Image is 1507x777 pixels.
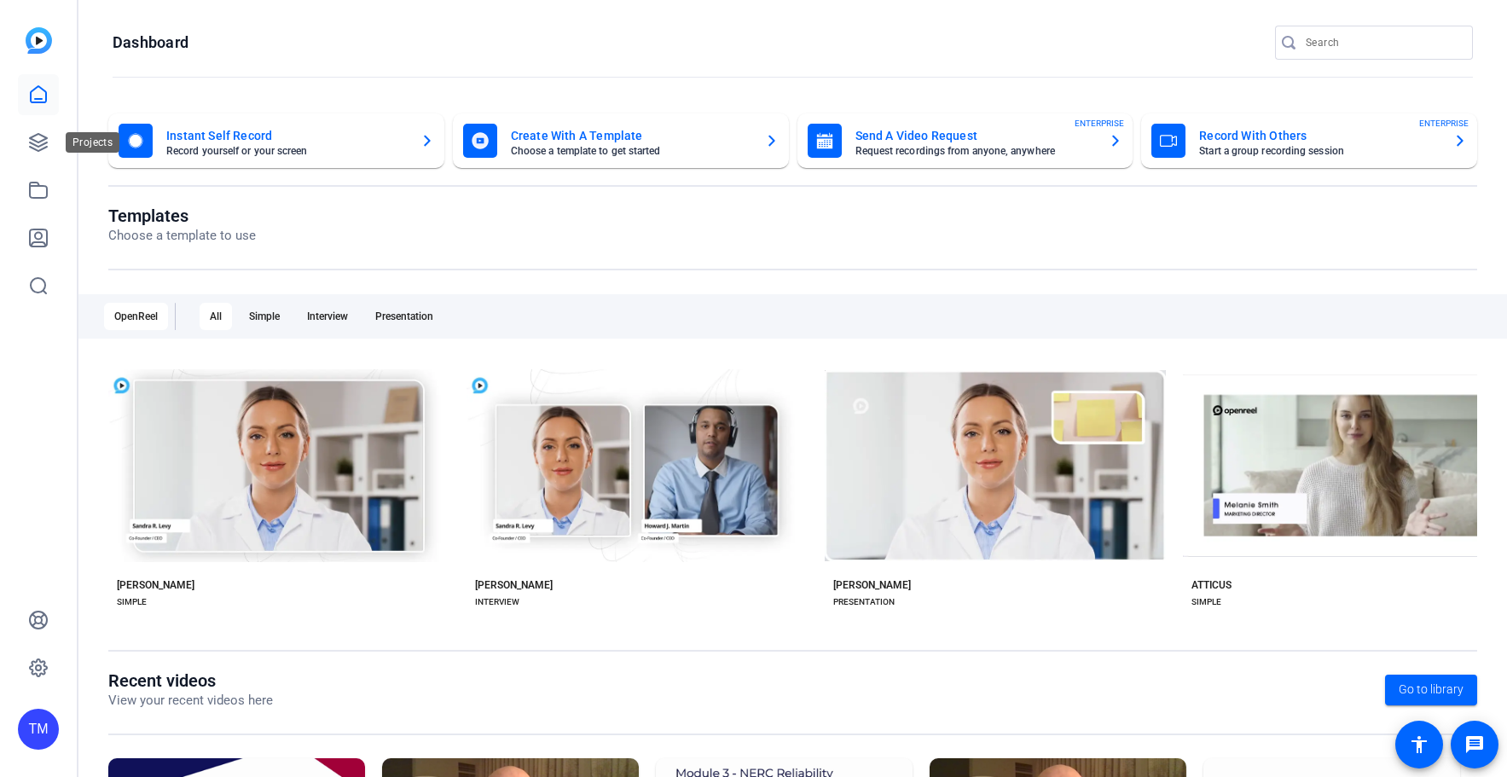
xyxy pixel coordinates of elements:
div: ATTICUS [1191,578,1232,592]
div: Presentation [365,303,443,330]
div: Projects [66,132,119,153]
mat-card-subtitle: Start a group recording session [1199,146,1440,156]
mat-card-title: Send A Video Request [855,125,1096,146]
button: Record With OthersStart a group recording sessionENTERPRISE [1141,113,1477,168]
mat-card-title: Instant Self Record [166,125,407,146]
div: SIMPLE [117,595,147,609]
button: Create With A TemplateChoose a template to get started [453,113,789,168]
div: TM [18,709,59,750]
mat-card-subtitle: Record yourself or your screen [166,146,407,156]
div: OpenReel [104,303,168,330]
div: INTERVIEW [475,595,519,609]
mat-icon: accessibility [1409,734,1429,755]
h1: Templates [108,206,256,226]
span: Go to library [1399,681,1464,699]
h1: Dashboard [113,32,188,53]
h1: Recent videos [108,670,273,691]
button: Send A Video RequestRequest recordings from anyone, anywhereENTERPRISE [797,113,1133,168]
mat-card-title: Create With A Template [511,125,751,146]
div: [PERSON_NAME] [833,578,911,592]
div: [PERSON_NAME] [117,578,194,592]
span: ENTERPRISE [1075,117,1124,130]
mat-card-title: Record With Others [1199,125,1440,146]
div: All [200,303,232,330]
a: Go to library [1385,675,1477,705]
button: Instant Self RecordRecord yourself or your screen [108,113,444,168]
mat-card-subtitle: Choose a template to get started [511,146,751,156]
div: SIMPLE [1191,595,1221,609]
div: Simple [239,303,290,330]
div: PRESENTATION [833,595,895,609]
mat-card-subtitle: Request recordings from anyone, anywhere [855,146,1096,156]
input: Search [1306,32,1459,53]
p: Choose a template to use [108,226,256,246]
img: blue-gradient.svg [26,27,52,54]
div: Interview [297,303,358,330]
mat-icon: message [1464,734,1485,755]
span: ENTERPRISE [1419,117,1469,130]
div: [PERSON_NAME] [475,578,553,592]
p: View your recent videos here [108,691,273,710]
